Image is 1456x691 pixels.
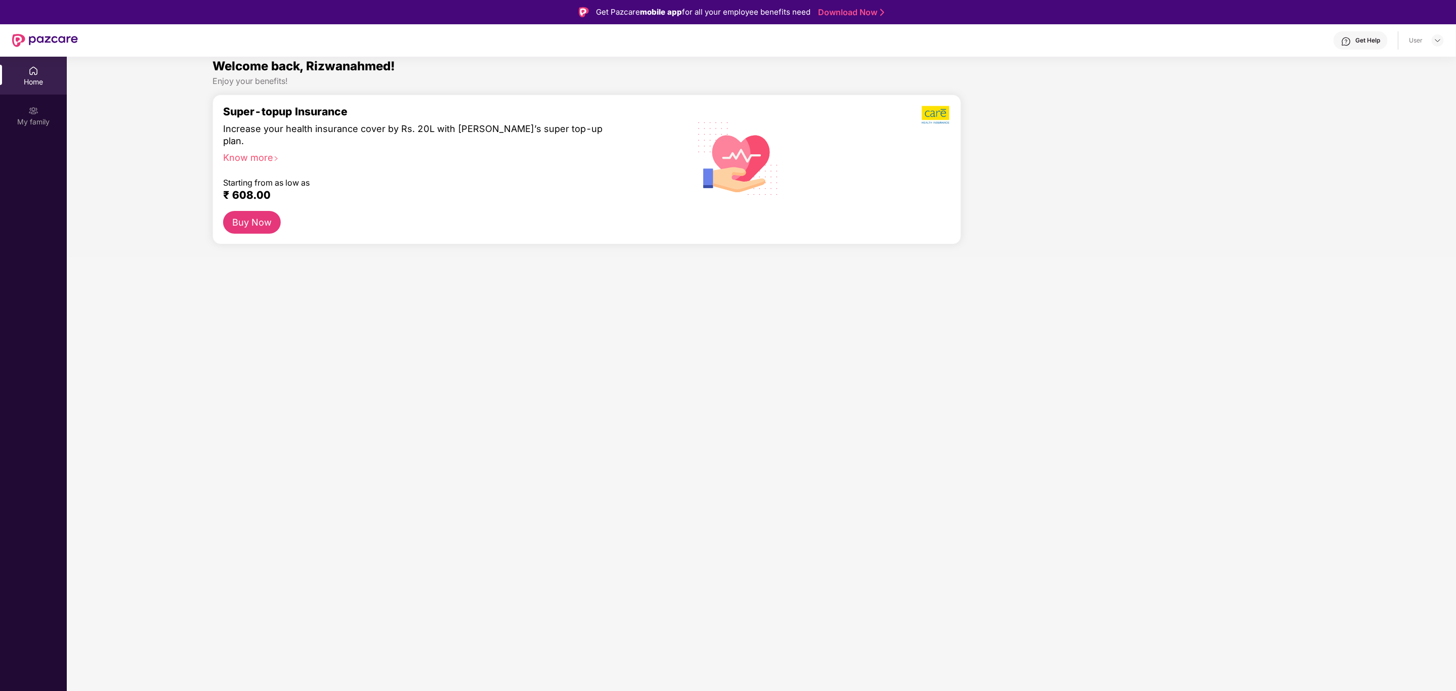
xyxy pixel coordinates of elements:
img: svg+xml;base64,PHN2ZyB4bWxucz0iaHR0cDovL3d3dy53My5vcmcvMjAwMC9zdmciIHhtbG5zOnhsaW5rPSJodHRwOi8vd3... [690,109,787,207]
span: right [273,156,279,161]
img: svg+xml;base64,PHN2ZyBpZD0iRHJvcGRvd24tMzJ4MzIiIHhtbG5zPSJodHRwOi8vd3d3LnczLm9yZy8yMDAwL3N2ZyIgd2... [1434,36,1442,45]
strong: mobile app [640,7,682,17]
div: Starting from as low as [223,178,605,185]
img: Stroke [880,7,884,18]
div: ₹ 608.00 [223,189,637,201]
img: svg+xml;base64,PHN2ZyB3aWR0aD0iMjAiIGhlaWdodD0iMjAiIHZpZXdCb3g9IjAgMCAyMCAyMCIgZmlsbD0ibm9uZSIgeG... [28,106,38,116]
div: Get Pazcare for all your employee benefits need [596,6,810,18]
a: Download Now [818,7,881,18]
div: User [1409,36,1423,45]
img: New Pazcare Logo [12,34,78,47]
div: Get Help [1355,36,1380,45]
div: Enjoy your benefits! [212,76,1311,87]
img: svg+xml;base64,PHN2ZyBpZD0iSGVscC0zMngzMiIgeG1sbnM9Imh0dHA6Ly93d3cudzMub3JnLzIwMDAvc3ZnIiB3aWR0aD... [1341,36,1351,47]
div: Super-topup Insurance [223,105,648,118]
div: Increase your health insurance cover by Rs. 20L with [PERSON_NAME]’s super top-up plan. [223,122,604,147]
img: Logo [579,7,589,17]
img: svg+xml;base64,PHN2ZyBpZD0iSG9tZSIgeG1sbnM9Imh0dHA6Ly93d3cudzMub3JnLzIwMDAvc3ZnIiB3aWR0aD0iMjAiIG... [28,66,38,76]
div: Know more [223,151,641,158]
span: Welcome back, Rizwanahmed! [212,59,395,73]
button: Buy Now [223,211,281,234]
img: b5dec4f62d2307b9de63beb79f102df3.png [922,105,951,124]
